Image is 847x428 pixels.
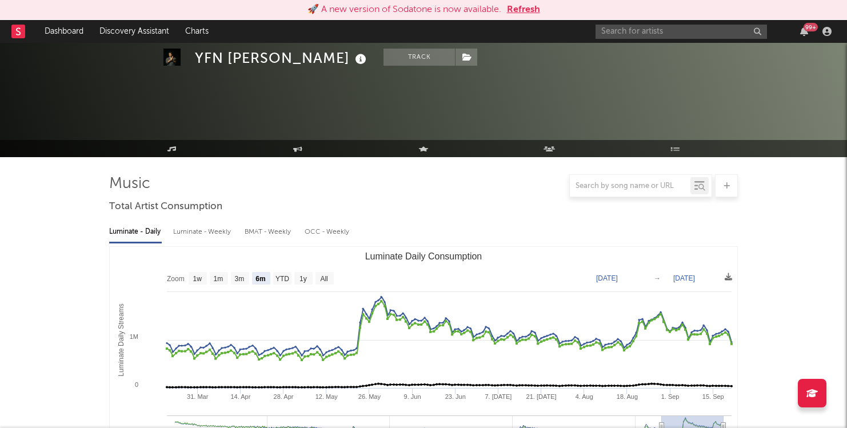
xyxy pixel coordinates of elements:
button: 99+ [800,27,808,36]
text: 26. May [358,393,381,400]
text: YTD [275,275,289,283]
text: 18. Aug [617,393,638,400]
button: Track [383,49,455,66]
span: Total Artist Consumption [109,200,222,214]
text: 6m [255,275,265,283]
text: Luminate Daily Streams [117,303,125,376]
text: 28. Apr [274,393,294,400]
a: Charts [177,20,217,43]
text: [DATE] [596,274,618,282]
text: 3m [235,275,245,283]
text: 23. Jun [445,393,466,400]
text: Luminate Daily Consumption [365,251,482,261]
text: 21. [DATE] [526,393,557,400]
div: OCC - Weekly [305,222,350,242]
div: Luminate - Weekly [173,222,233,242]
button: Refresh [507,3,540,17]
div: 99 + [804,23,818,31]
text: 1w [193,275,202,283]
text: 15. Sep [702,393,724,400]
text: 4. Aug [576,393,593,400]
text: 12. May [315,393,338,400]
text: → [654,274,661,282]
text: 1m [214,275,223,283]
div: 🚀 A new version of Sodatone is now available. [307,3,501,17]
div: BMAT - Weekly [245,222,293,242]
input: Search for artists [596,25,767,39]
input: Search by song name or URL [570,182,690,191]
text: All [320,275,327,283]
text: 1. Sep [661,393,680,400]
text: 7. [DATE] [485,393,512,400]
text: 1y [299,275,307,283]
text: 0 [135,381,138,388]
a: Dashboard [37,20,91,43]
text: [DATE] [673,274,695,282]
a: Discovery Assistant [91,20,177,43]
text: Zoom [167,275,185,283]
text: 9. Jun [404,393,421,400]
div: Luminate - Daily [109,222,162,242]
text: 31. Mar [187,393,209,400]
text: 1M [130,333,138,340]
text: 14. Apr [230,393,250,400]
div: YFN [PERSON_NAME] [195,49,369,67]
